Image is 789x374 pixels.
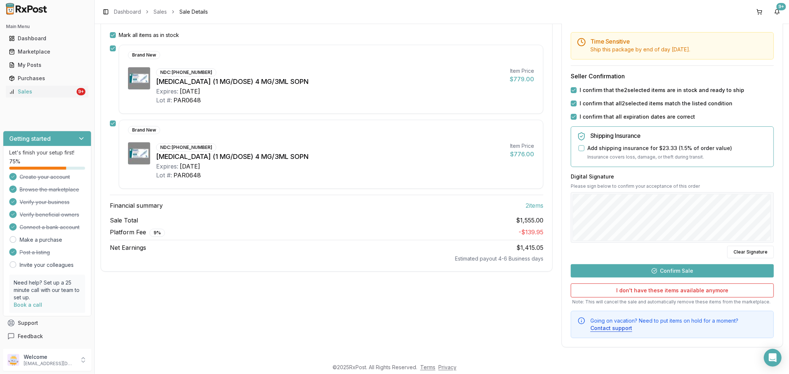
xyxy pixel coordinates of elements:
span: 75 % [9,158,20,165]
div: Item Price [510,142,534,150]
label: I confirm that all 2 selected items match the listed condition [580,100,732,107]
a: Sales9+ [6,85,88,98]
a: Marketplace [6,45,88,58]
div: Estimated payout 4-6 Business days [110,255,543,262]
div: $779.00 [510,75,534,84]
span: Ship this package by end of day [DATE] . [590,46,690,52]
button: Sales9+ [3,86,91,98]
button: My Posts [3,59,91,71]
span: Net Earnings [110,243,146,252]
p: Welcome [24,353,75,361]
a: Book a call [14,302,42,308]
div: [DATE] [180,162,200,171]
h5: Shipping Insurance [590,133,768,139]
div: PAR0648 [173,96,201,105]
img: User avatar [7,354,19,366]
div: [DATE] [180,87,200,96]
span: Platform Fee [110,228,165,237]
div: Brand New [128,126,160,134]
div: My Posts [9,61,85,69]
span: Connect a bank account [20,224,80,231]
a: Privacy [438,364,456,370]
span: Feedback [18,333,43,340]
label: Mark all items as in stock [119,31,179,39]
span: - $139.95 [519,228,543,236]
div: NDC: [PHONE_NUMBER] [156,68,216,76]
button: Dashboard [3,33,91,44]
button: Support [3,316,91,330]
img: Ozempic (1 MG/DOSE) 4 MG/3ML SOPN [128,142,150,164]
div: Open Intercom Messenger [764,349,782,367]
div: 9+ [77,88,85,95]
span: Verify your business [20,198,70,206]
img: Ozempic (1 MG/DOSE) 4 MG/3ML SOPN [128,67,150,89]
div: 9 % [149,229,165,237]
a: Purchases [6,72,88,85]
h3: Digital Signature [571,173,774,180]
p: Let's finish your setup first! [9,149,85,156]
div: [MEDICAL_DATA] (1 MG/DOSE) 4 MG/3ML SOPN [156,152,504,162]
span: Financial summary [110,201,163,210]
h3: Seller Confirmation [571,72,774,81]
button: I don't have these items available anymore [571,283,774,297]
h2: Main Menu [6,24,88,30]
p: Insurance covers loss, damage, or theft during transit. [587,153,768,161]
button: Marketplace [3,46,91,58]
div: Lot #: [156,96,172,105]
button: 9+ [771,6,783,18]
div: $776.00 [510,150,534,159]
span: Sale Total [110,216,138,225]
a: Make a purchase [20,236,62,244]
div: Brand New [128,51,160,59]
span: 2 item s [526,201,543,210]
span: Sale Details [179,8,208,16]
p: Need help? Set up a 25 minute call with our team to set up. [14,279,81,301]
div: PAR0648 [173,171,201,180]
div: Expires: [156,162,178,171]
div: Item Price [510,67,534,75]
img: RxPost Logo [3,3,50,15]
a: My Posts [6,58,88,72]
span: Post a listing [20,249,50,256]
label: I confirm that all expiration dates are correct [580,113,695,120]
button: Confirm Sale [571,264,774,278]
span: Create your account [20,173,70,181]
div: Expires: [156,87,178,96]
div: Dashboard [9,35,85,42]
a: Invite your colleagues [20,261,74,269]
div: [MEDICAL_DATA] (1 MG/DOSE) 4 MG/3ML SOPN [156,76,504,87]
span: $1,555.00 [516,216,543,225]
p: [EMAIL_ADDRESS][DOMAIN_NAME] [24,361,75,367]
button: Clear Signature [727,246,774,258]
button: Purchases [3,72,91,84]
nav: breadcrumb [114,8,208,16]
span: Browse the marketplace [20,186,79,193]
div: Sales [9,88,75,95]
a: Terms [420,364,435,370]
div: Lot #: [156,171,172,180]
h3: Getting started [9,134,51,143]
label: Add shipping insurance for $23.33 ( 1.5 % of order value) [587,144,732,152]
div: Marketplace [9,48,85,55]
div: NDC: [PHONE_NUMBER] [156,143,216,152]
div: Going on vacation? Need to put items on hold for a moment? [590,317,768,332]
a: Dashboard [6,32,88,45]
p: Note: This will cancel the sale and automatically remove these items from the marketplace. [571,299,774,305]
span: Verify beneficial owners [20,211,79,218]
label: I confirm that the 2 selected items are in stock and ready to ship [580,86,744,94]
button: Feedback [3,330,91,343]
a: Dashboard [114,8,141,16]
div: 9+ [776,3,786,10]
button: Contact support [590,324,632,332]
span: $1,415.05 [516,244,543,251]
p: Please sign below to confirm your acceptance of this order [571,183,774,189]
div: Purchases [9,75,85,82]
a: Sales [154,8,167,16]
h5: Time Sensitive [590,38,768,44]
